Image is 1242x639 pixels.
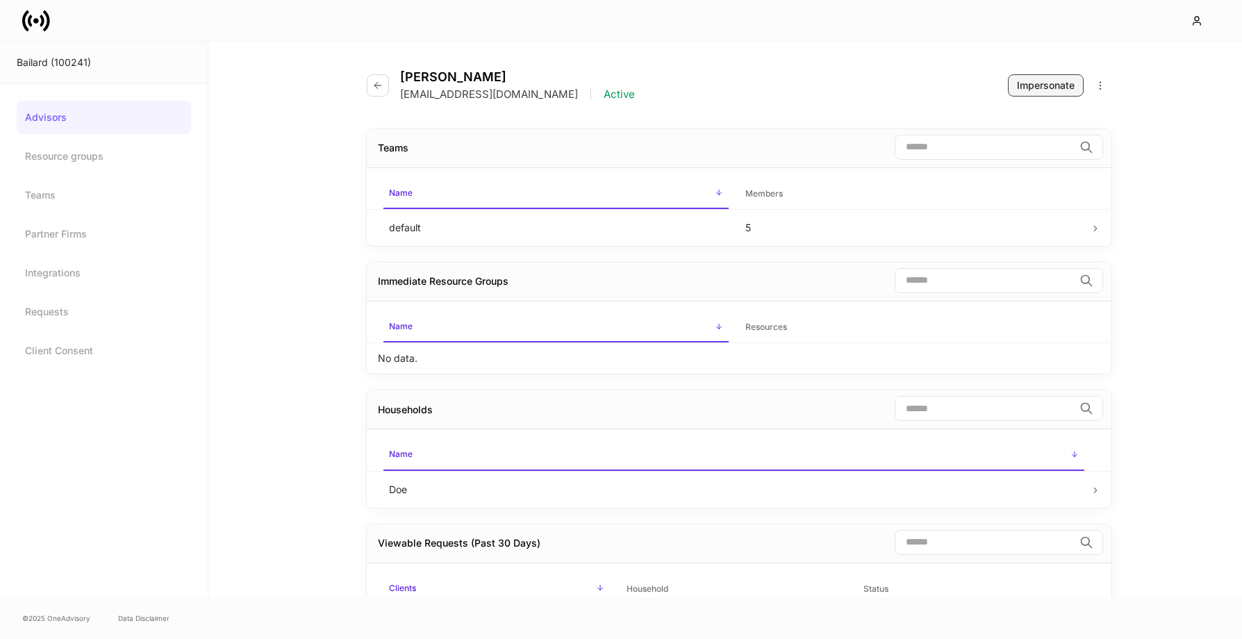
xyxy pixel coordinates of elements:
div: Households [378,403,433,417]
h6: Name [389,186,413,199]
h4: [PERSON_NAME] [400,69,635,85]
span: Household [621,575,847,604]
a: Integrations [17,256,191,290]
span: Name [383,313,729,342]
a: Data Disclaimer [118,613,169,624]
a: Teams [17,179,191,212]
td: default [378,209,734,246]
h6: Name [389,319,413,333]
a: Client Consent [17,334,191,367]
p: Active [604,88,635,101]
td: 5 [734,209,1091,246]
h6: Clients [389,581,416,595]
div: Immediate Resource Groups [378,274,508,288]
h6: Household [627,582,668,595]
span: Members [740,180,1085,208]
h6: Name [389,447,413,460]
div: Impersonate [1017,78,1075,92]
a: Advisors [17,101,191,134]
p: No data. [378,351,417,365]
a: Resource groups [17,140,191,173]
button: Impersonate [1008,74,1084,97]
h6: Members [745,187,783,200]
span: Status [858,575,1084,604]
p: | [589,88,593,101]
div: Bailard (100241) [17,56,191,69]
a: Requests [17,295,191,329]
div: Teams [378,141,408,155]
p: [EMAIL_ADDRESS][DOMAIN_NAME] [400,88,578,101]
h6: Resources [745,320,787,333]
span: Name [383,179,729,209]
td: Doe [378,471,1090,508]
span: Name [383,440,1084,470]
div: Viewable Requests (Past 30 Days) [378,536,540,550]
span: Clients [383,574,610,604]
h6: Status [863,582,888,595]
a: Partner Firms [17,217,191,251]
span: © 2025 OneAdvisory [22,613,90,624]
span: Resources [740,313,1085,342]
